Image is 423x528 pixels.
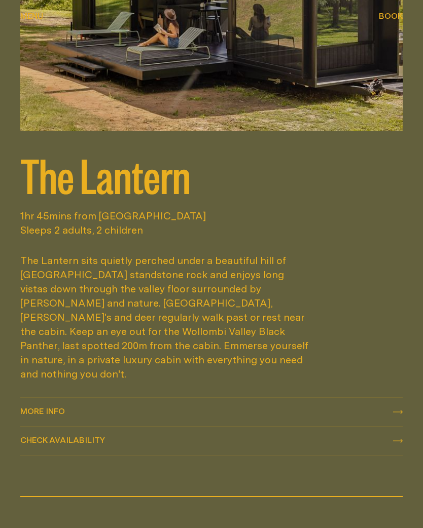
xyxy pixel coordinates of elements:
span: Menu [20,12,43,20]
button: check availability [20,427,403,455]
h2: The Lantern [20,151,403,197]
span: 1hr 45mins from [GEOGRAPHIC_DATA] [20,209,403,223]
span: Sleeps 2 adults, 2 children [20,223,403,237]
a: More info [20,398,403,426]
span: Check availability [20,436,105,444]
button: show menu [20,11,43,23]
button: show booking tray [379,11,403,23]
span: Book [379,12,403,20]
span: More info [20,407,65,415]
div: The Lantern sits quietly perched under a beautiful hill of [GEOGRAPHIC_DATA] standstone rock and ... [20,253,312,381]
